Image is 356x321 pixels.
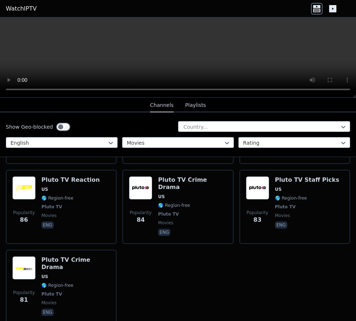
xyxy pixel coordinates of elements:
[41,176,100,184] h6: Pluto TV Reaction
[158,194,165,200] span: US
[275,176,339,184] h6: Pluto TV Staff Picks
[150,99,174,112] button: Channels
[275,186,282,192] span: US
[275,204,296,210] span: Pluto TV
[13,290,35,296] span: Popularity
[41,221,54,229] p: eng
[275,221,287,229] p: eng
[13,210,35,216] span: Popularity
[20,296,28,304] span: 81
[158,229,170,236] p: eng
[41,300,57,306] span: movies
[41,256,110,271] h6: Pluto TV Crime Drama
[41,213,57,218] span: movies
[41,186,48,192] span: US
[129,176,152,200] img: Pluto TV Crime Drama
[158,176,227,191] h6: Pluto TV Crime Drama
[20,216,28,224] span: 86
[158,220,173,226] span: movies
[12,176,36,200] img: Pluto TV Reaction
[41,274,48,280] span: US
[275,195,307,201] span: 🌎 Region-free
[130,210,151,216] span: Popularity
[12,256,36,280] img: Pluto TV Crime Drama
[137,216,145,224] span: 84
[254,216,262,224] span: 83
[41,204,62,210] span: Pluto TV
[6,4,37,13] a: WatchIPTV
[185,99,206,112] button: Playlists
[275,213,290,218] span: movies
[41,282,73,288] span: 🌎 Region-free
[158,211,179,217] span: Pluto TV
[41,291,62,297] span: Pluto TV
[247,210,268,216] span: Popularity
[158,202,190,208] span: 🌎 Region-free
[6,123,53,131] label: Show Geo-blocked
[41,195,73,201] span: 🌎 Region-free
[41,309,54,316] p: eng
[246,176,269,200] img: Pluto TV Staff Picks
